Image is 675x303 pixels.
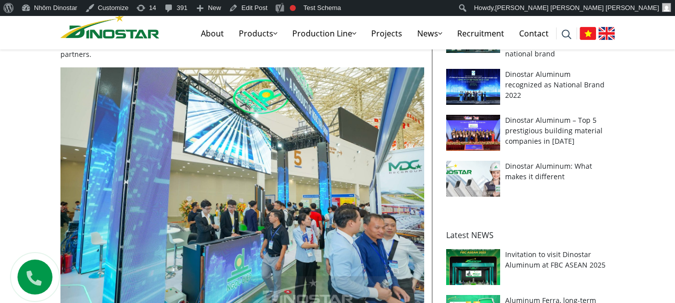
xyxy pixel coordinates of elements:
[580,27,596,40] img: Tiếng Việt
[505,69,605,100] a: Dinostar Aluminum recognized as National Brand 2022
[60,13,159,38] img: Nhôm Dinostar
[446,249,501,285] img: Invitation to visit Dinostar Aluminum at FBC ASEAN 2025
[193,17,231,49] a: About
[512,17,556,49] a: Contact
[450,17,512,49] a: Recruitment
[446,69,501,105] img: Dinostar Aluminum recognized as National Brand 2022
[495,4,659,11] span: [PERSON_NAME] [PERSON_NAME] [PERSON_NAME]
[290,5,296,11] div: Focus keyphrase not set
[446,161,501,197] img: Dinostar Aluminum: What makes it different
[231,17,285,49] a: Products
[446,229,609,241] p: Latest NEWS
[505,161,592,181] a: Dinostar Aluminum: What makes it different
[410,17,450,49] a: News
[562,29,572,39] img: search
[446,115,501,151] img: Dinostar Aluminum – Top 5 prestigious building material companies in 2022
[505,250,606,270] a: Invitation to visit Dinostar Aluminum at FBC ASEAN 2025
[599,27,615,40] img: English
[505,115,603,146] a: Dinostar Aluminum – Top 5 prestigious building material companies in [DATE]
[364,17,410,49] a: Projects
[285,17,364,49] a: Production Line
